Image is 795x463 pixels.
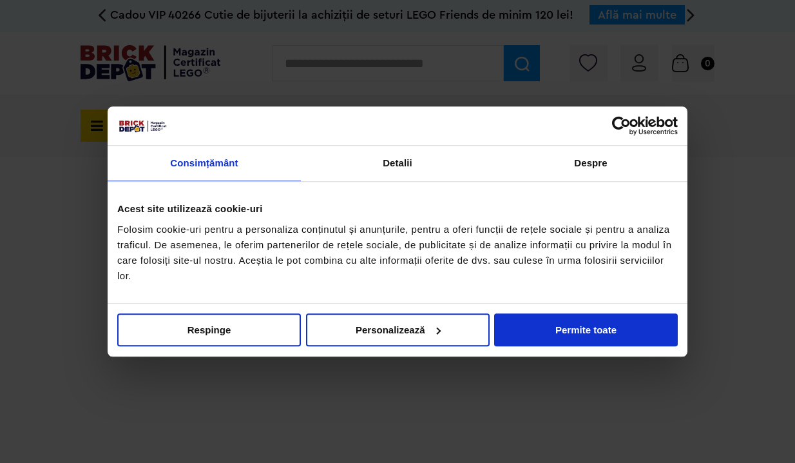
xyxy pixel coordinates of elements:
[108,146,301,181] a: Consimțământ
[494,313,678,346] button: Permite toate
[306,313,490,346] button: Personalizează
[301,146,494,181] a: Detalii
[117,313,301,346] button: Respinge
[117,222,678,284] div: Folosim cookie-uri pentru a personaliza conținutul și anunțurile, pentru a oferi funcții de rețel...
[565,116,678,135] a: Usercentrics Cookiebot - opens in a new window
[117,119,168,133] img: siglă
[494,146,687,181] a: Despre
[117,201,678,217] div: Acest site utilizează cookie-uri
